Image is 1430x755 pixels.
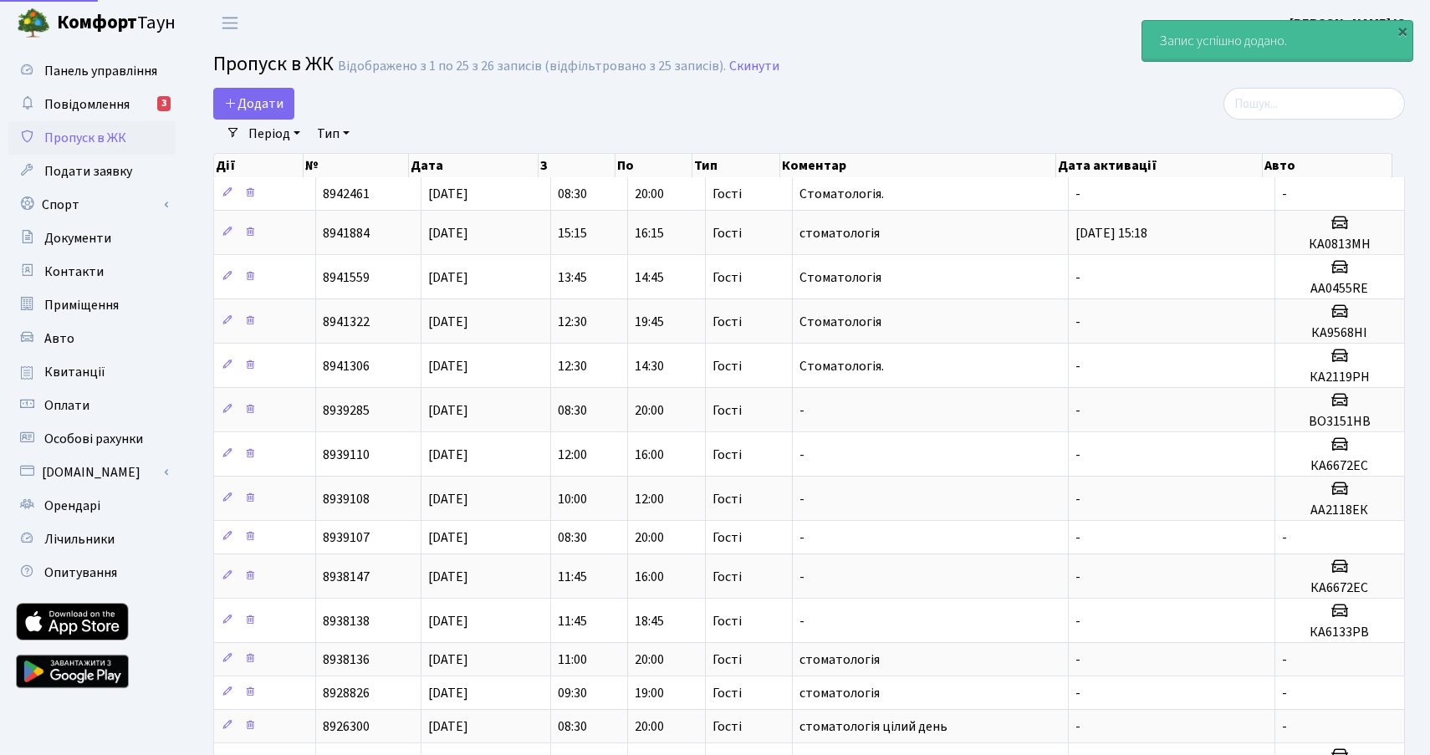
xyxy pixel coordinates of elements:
[799,446,804,464] span: -
[799,313,881,331] span: Стоматологія
[799,717,947,736] span: стоматологія цілий день
[1075,224,1147,242] span: [DATE] 15:18
[428,446,468,464] span: [DATE]
[635,268,664,287] span: 14:45
[428,185,468,203] span: [DATE]
[44,296,119,314] span: Приміщення
[558,268,587,287] span: 13:45
[214,154,304,177] th: Дії
[712,360,742,373] span: Гості
[799,268,881,287] span: Cтоматологія
[428,684,468,702] span: [DATE]
[44,129,126,147] span: Пропуск в ЖК
[323,650,370,669] span: 8938136
[1075,401,1080,420] span: -
[1075,313,1080,331] span: -
[209,9,251,37] button: Переключити навігацію
[323,268,370,287] span: 8941559
[1282,717,1287,736] span: -
[558,684,587,702] span: 09:30
[799,357,884,375] span: Стоматологія.
[323,446,370,464] span: 8939110
[712,271,742,284] span: Гості
[57,9,137,36] b: Комфорт
[8,222,176,255] a: Документи
[1075,268,1080,287] span: -
[712,492,742,506] span: Гості
[8,288,176,322] a: Приміщення
[1282,580,1397,596] h5: КА6672ЕС
[428,357,468,375] span: [DATE]
[635,185,664,203] span: 20:00
[635,357,664,375] span: 14:30
[1263,154,1392,177] th: Авто
[729,59,779,74] a: Скинути
[692,154,780,177] th: Тип
[1075,490,1080,508] span: -
[428,224,468,242] span: [DATE]
[242,120,307,148] a: Період
[44,530,115,548] span: Лічильники
[44,62,157,80] span: Панель управління
[8,355,176,389] a: Квитанції
[428,650,468,669] span: [DATE]
[712,570,742,584] span: Гості
[1223,88,1405,120] input: Пошук...
[323,568,370,586] span: 8938147
[558,490,587,508] span: 10:00
[539,154,615,177] th: З
[1282,325,1397,341] h5: КА9568НІ
[635,446,664,464] span: 16:00
[213,49,334,79] span: Пропуск в ЖК
[712,315,742,329] span: Гості
[799,185,884,203] span: Стоматологія.
[799,401,804,420] span: -
[8,88,176,121] a: Повідомлення3
[635,528,664,547] span: 20:00
[428,313,468,331] span: [DATE]
[8,188,176,222] a: Спорт
[44,396,89,415] span: Оплати
[323,528,370,547] span: 8939107
[1282,625,1397,640] h5: КА6133РВ
[1282,528,1287,547] span: -
[712,404,742,417] span: Гості
[799,490,804,508] span: -
[17,7,50,40] img: logo.png
[323,224,370,242] span: 8941884
[310,120,356,148] a: Тип
[635,224,664,242] span: 16:15
[1075,684,1080,702] span: -
[712,653,742,666] span: Гості
[8,556,176,589] a: Опитування
[44,162,132,181] span: Подати заявку
[44,263,104,281] span: Контакти
[712,686,742,700] span: Гості
[712,448,742,462] span: Гості
[799,568,804,586] span: -
[1282,185,1287,203] span: -
[323,185,370,203] span: 8942461
[712,227,742,240] span: Гості
[635,650,664,669] span: 20:00
[323,357,370,375] span: 8941306
[1282,684,1287,702] span: -
[799,612,804,630] span: -
[428,490,468,508] span: [DATE]
[57,9,176,38] span: Таун
[44,95,130,114] span: Повідомлення
[428,268,468,287] span: [DATE]
[44,430,143,448] span: Особові рахунки
[224,94,283,113] span: Додати
[799,650,880,669] span: стоматологія
[1282,414,1397,430] h5: ВО3151НВ
[1056,154,1263,177] th: Дата активації
[1282,370,1397,385] h5: КА2119РН
[44,329,74,348] span: Авто
[1282,650,1287,669] span: -
[8,155,176,188] a: Подати заявку
[1282,502,1397,518] h5: АА2118ЕК
[635,313,664,331] span: 19:45
[635,568,664,586] span: 16:00
[780,154,1056,177] th: Коментар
